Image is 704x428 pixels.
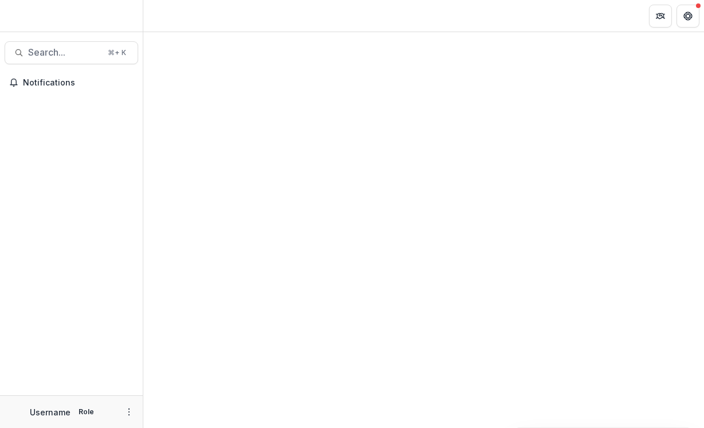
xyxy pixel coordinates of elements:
nav: breadcrumb [148,7,197,24]
button: Notifications [5,73,138,92]
p: Role [75,407,97,417]
button: Search... [5,41,138,64]
button: Get Help [676,5,699,28]
p: Username [30,406,71,418]
button: Partners [649,5,672,28]
span: Search... [28,47,101,58]
div: ⌘ + K [105,46,128,59]
button: More [122,405,136,419]
span: Notifications [23,78,134,88]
